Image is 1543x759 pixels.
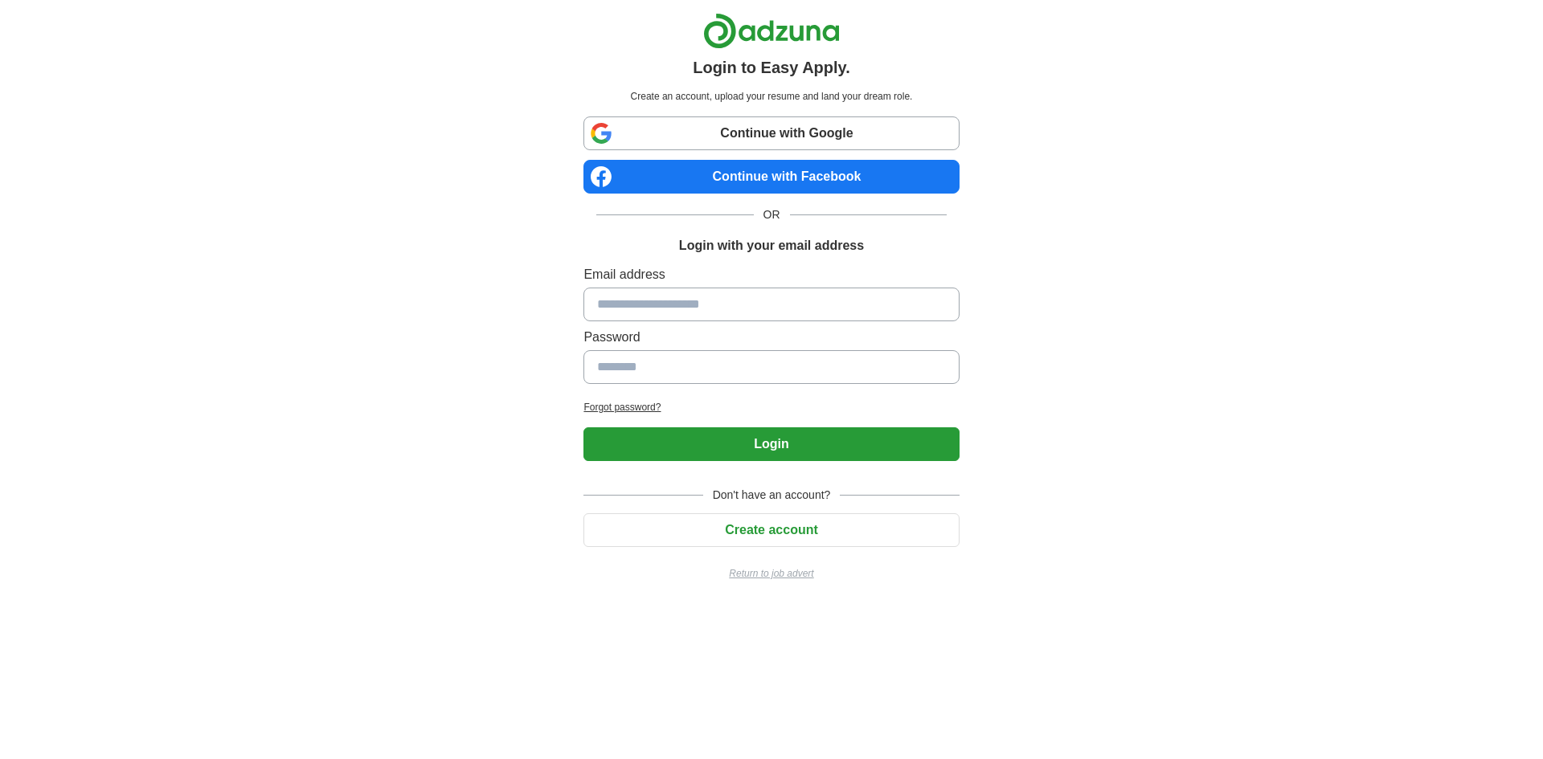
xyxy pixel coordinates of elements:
[583,116,959,150] a: Continue with Google
[693,55,850,80] h1: Login to Easy Apply.
[583,566,959,581] a: Return to job advert
[587,89,956,104] p: Create an account, upload your resume and land your dream role.
[754,206,790,223] span: OR
[583,523,959,537] a: Create account
[583,427,959,461] button: Login
[583,265,959,284] label: Email address
[583,328,959,347] label: Password
[583,513,959,547] button: Create account
[679,236,864,255] h1: Login with your email address
[703,13,840,49] img: Adzuna logo
[703,487,841,504] span: Don't have an account?
[583,160,959,194] a: Continue with Facebook
[583,400,959,414] a: Forgot password?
